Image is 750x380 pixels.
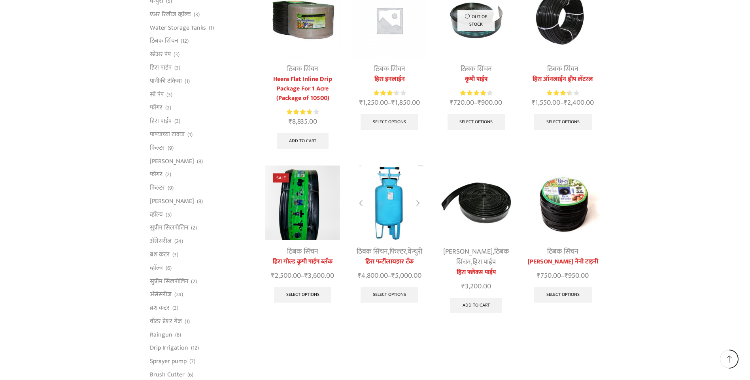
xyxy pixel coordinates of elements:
a: पानीकी टंकिया [150,74,182,88]
bdi: 3,200.00 [461,280,491,292]
a: कृषी पाईप [439,75,514,84]
span: Rated out of 5 [374,89,395,97]
div: Rated 4.00 out of 5 [460,89,492,97]
a: स्प्रे पंप [150,88,164,101]
span: (1) [209,24,214,32]
span: ₹ [532,97,535,109]
a: स्प्रेअर पंप [150,48,171,61]
a: अ‍ॅसेसरीज [150,235,172,248]
bdi: 750.00 [537,270,561,282]
span: ₹ [359,97,363,109]
a: [PERSON_NAME] [150,154,194,168]
span: (24) [174,291,183,299]
a: Select options for “हिरा गोल्ड कृषी पाईप ब्लॅक” [274,287,332,303]
span: (3) [174,117,180,125]
a: एअर रिलीज व्हाॅल्व [150,8,191,21]
span: (3) [172,304,178,312]
img: Heera Fertilizer Tank [352,166,427,240]
a: ठिबक सिंचन [456,246,509,268]
span: (6) [187,371,193,379]
a: Add to cart: “Heera Flat Inline Drip Package For 1 Acre (Package of 10500)” [277,133,329,149]
span: (3) [172,251,178,259]
img: nano drip [525,166,600,240]
a: ठिबक सिंचन [357,246,388,258]
a: हिरा फ्लेक्स पाईप [439,268,514,277]
a: अ‍ॅसेसरीज [150,288,172,301]
bdi: 950.00 [565,270,589,282]
div: , , [439,246,514,268]
a: Select options for “हिरा ऑनलाईन ड्रीप लॅटरल” [534,114,592,130]
a: Select options for “हिरा फर्टीलायझर टँक” [361,287,418,303]
span: (24) [174,237,183,245]
a: फिल्टर [150,181,165,195]
a: फिल्टर [389,246,406,258]
div: , , [352,246,427,257]
span: – [265,271,340,281]
span: ₹ [391,97,395,109]
bdi: 1,250.00 [359,97,388,109]
a: [PERSON_NAME] [150,194,194,208]
span: (1) [185,77,190,85]
bdi: 900.00 [478,97,502,109]
bdi: 1,850.00 [391,97,420,109]
a: Heera Flat Inline Drip Package For 1 Acre (Package of 10500) [265,75,340,103]
bdi: 2,400.00 [564,97,594,109]
a: सुप्रीम सिलपोलिन [150,221,188,235]
a: [PERSON_NAME] [443,246,493,258]
span: (1) [185,318,190,325]
a: हिरा इनलाईन [352,75,427,84]
span: ₹ [565,270,568,282]
div: Rated 3.81 out of 5 [287,108,319,116]
img: Heera Flex Pipe [439,166,514,240]
span: ₹ [304,270,308,282]
a: ब्रश कटर [150,248,170,261]
span: ₹ [271,270,275,282]
a: हिरा फर्टीलायझर टँक [352,257,427,267]
span: Rated out of 5 [460,89,486,97]
span: – [525,98,600,108]
a: Drip Irrigation [150,341,188,355]
a: Raingun [150,328,172,341]
span: ₹ [478,97,481,109]
a: हिरा पाईप [150,115,172,128]
span: (2) [191,278,197,286]
span: (2) [165,104,171,112]
span: Rated out of 5 [287,108,311,116]
a: Select options for “कृषी पाईप” [448,114,505,130]
span: – [525,271,600,281]
a: हिरा पाईप [150,61,172,75]
span: (3) [174,64,180,72]
span: – [352,271,427,281]
a: ठिबक सिंचन [461,63,492,75]
bdi: 720.00 [450,97,474,109]
a: [PERSON_NAME] नेनो टाइनी [525,257,600,267]
a: फिल्टर [150,141,165,154]
a: वॉटर प्रेशर गेज [150,314,182,328]
a: Sprayer pump [150,355,187,368]
a: Add to cart: “हिरा फ्लेक्स पाईप” [450,298,502,314]
span: ₹ [391,270,395,282]
a: हिरा ऑनलाईन ड्रीप लॅटरल [525,75,600,84]
bdi: 1,550.00 [532,97,560,109]
a: फॉगर [150,168,162,181]
a: ठिबक सिंचन [287,63,318,75]
span: (7) [189,357,195,365]
span: – [352,98,427,108]
a: Select options for “हिरा नेनो टाइनी” [534,287,592,303]
span: Sale [273,173,289,182]
span: ₹ [358,270,361,282]
span: (8) [197,198,203,205]
a: हिरा पाईप [472,256,496,268]
a: Water Storage Tanks [150,21,206,34]
a: फॉगर [150,101,162,115]
bdi: 5,000.00 [391,270,421,282]
p: Out of stock [457,10,495,31]
span: (3) [166,91,172,99]
span: Rated out of 5 [547,89,569,97]
a: व्हाॅल्व [150,208,163,221]
span: (9) [168,184,174,192]
span: (3) [174,51,179,58]
span: (2) [165,171,171,179]
span: (8) [197,158,203,166]
span: ₹ [564,97,567,109]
